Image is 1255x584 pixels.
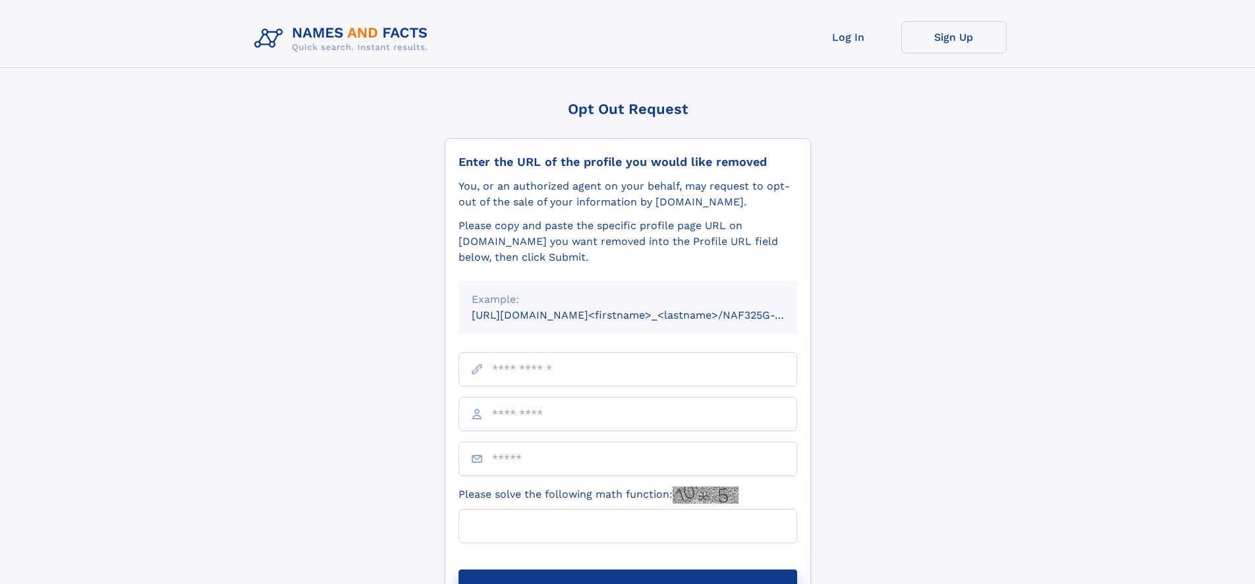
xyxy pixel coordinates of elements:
[472,309,822,321] small: [URL][DOMAIN_NAME]<firstname>_<lastname>/NAF325G-xxxxxxxx
[901,21,1007,53] a: Sign Up
[445,101,811,117] div: Opt Out Request
[249,21,439,57] img: Logo Names and Facts
[796,21,901,53] a: Log In
[459,487,739,504] label: Please solve the following math function:
[459,218,797,265] div: Please copy and paste the specific profile page URL on [DOMAIN_NAME] you want removed into the Pr...
[459,155,797,169] div: Enter the URL of the profile you would like removed
[472,292,784,307] div: Example:
[459,178,797,210] div: You, or an authorized agent on your behalf, may request to opt-out of the sale of your informatio...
